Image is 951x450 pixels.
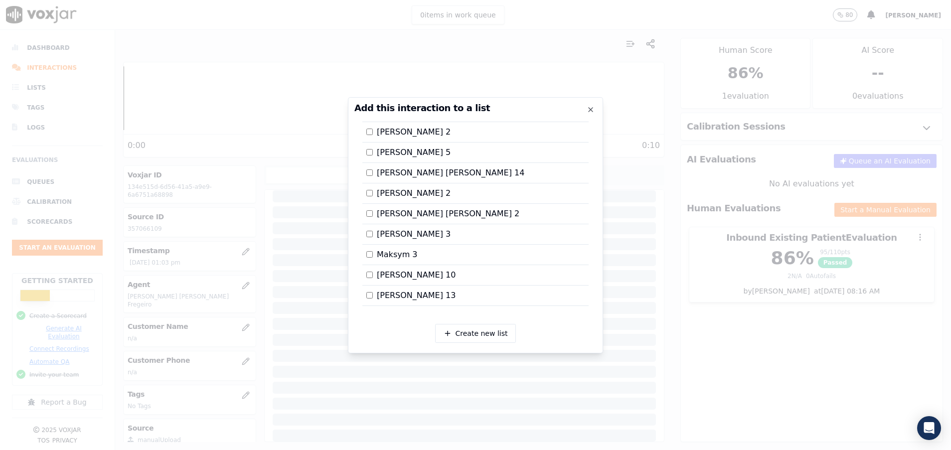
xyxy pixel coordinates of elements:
input: [PERSON_NAME] [PERSON_NAME] 2 [366,210,373,217]
p: Maksym 3 [377,249,418,261]
p: [PERSON_NAME] [PERSON_NAME] 2 [377,208,519,220]
div: Open Intercom Messenger [917,416,941,440]
input: Maksym 3 [366,251,373,258]
p: [PERSON_NAME] 2 [377,126,451,138]
p: [PERSON_NAME] 13 [377,290,456,301]
p: [PERSON_NAME] [PERSON_NAME] 14 [377,167,524,179]
p: [PERSON_NAME] 10 [377,269,456,281]
p: [PERSON_NAME] 3 [377,228,451,240]
button: Create new list [435,324,516,343]
p: [PERSON_NAME] 5 [377,147,451,158]
input: [PERSON_NAME] 10 [366,272,373,278]
input: [PERSON_NAME] 5 [366,149,373,155]
input: [PERSON_NAME] 3 [366,231,373,237]
h2: Add this interaction to a list [354,104,597,113]
input: [PERSON_NAME] [PERSON_NAME] 14 [366,169,373,176]
p: [PERSON_NAME] 2 [377,187,451,199]
input: [PERSON_NAME] 2 [366,190,373,196]
input: [PERSON_NAME] 2 [366,129,373,135]
input: [PERSON_NAME] 13 [366,292,373,299]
